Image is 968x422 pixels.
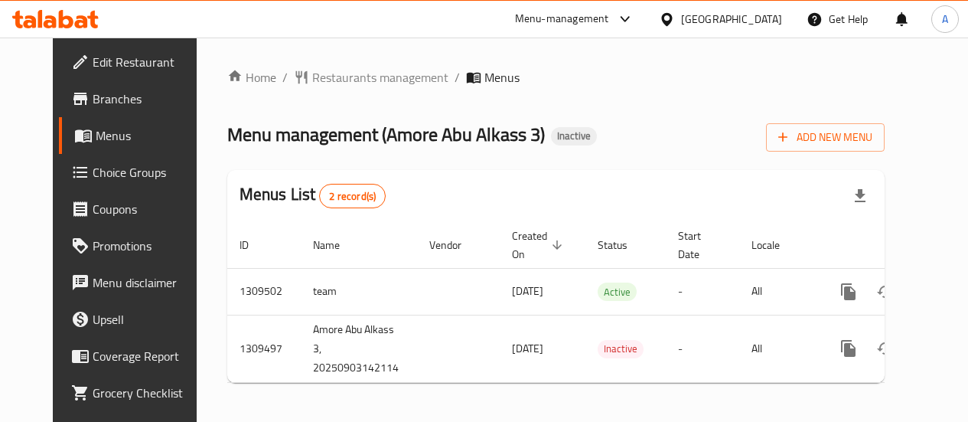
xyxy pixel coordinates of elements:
[842,178,878,214] div: Export file
[93,237,202,255] span: Promotions
[739,315,818,382] td: All
[59,375,214,411] a: Grocery Checklist
[455,68,460,87] li: /
[867,330,904,367] button: Change Status
[598,283,637,301] span: Active
[93,347,202,365] span: Coverage Report
[93,273,202,292] span: Menu disclaimer
[93,200,202,218] span: Coupons
[429,236,481,254] span: Vendor
[512,339,543,358] span: [DATE]
[681,11,782,28] div: [GEOGRAPHIC_DATA]
[312,68,448,87] span: Restaurants management
[319,184,386,208] div: Total records count
[93,90,202,108] span: Branches
[59,264,214,301] a: Menu disclaimer
[678,227,721,263] span: Start Date
[59,80,214,117] a: Branches
[751,236,800,254] span: Locale
[240,236,269,254] span: ID
[830,330,867,367] button: more
[227,68,885,87] nav: breadcrumb
[227,315,301,382] td: 1309497
[598,236,647,254] span: Status
[739,268,818,315] td: All
[512,227,567,263] span: Created On
[59,301,214,338] a: Upsell
[666,315,739,382] td: -
[93,310,202,329] span: Upsell
[766,123,885,152] button: Add New Menu
[867,273,904,310] button: Change Status
[515,10,609,28] div: Menu-management
[93,53,202,71] span: Edit Restaurant
[59,338,214,375] a: Coverage Report
[666,268,739,315] td: -
[227,68,276,87] a: Home
[512,281,543,301] span: [DATE]
[313,236,360,254] span: Name
[484,68,520,87] span: Menus
[598,283,637,301] div: Active
[551,127,597,146] div: Inactive
[942,11,948,28] span: A
[294,68,448,87] a: Restaurants management
[598,340,644,358] span: Inactive
[59,117,214,154] a: Menus
[830,273,867,310] button: more
[301,315,417,382] td: Amore Abu Alkass 3, 20250903142114
[320,189,385,204] span: 2 record(s)
[59,227,214,264] a: Promotions
[93,384,202,402] span: Grocery Checklist
[96,126,202,145] span: Menus
[93,163,202,182] span: Choice Groups
[227,268,301,315] td: 1309502
[59,154,214,191] a: Choice Groups
[59,191,214,227] a: Coupons
[227,117,545,152] span: Menu management ( Amore Abu Alkass 3 )
[551,129,597,142] span: Inactive
[282,68,288,87] li: /
[301,268,417,315] td: team
[598,340,644,358] div: Inactive
[240,183,386,208] h2: Menus List
[778,128,872,147] span: Add New Menu
[59,44,214,80] a: Edit Restaurant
